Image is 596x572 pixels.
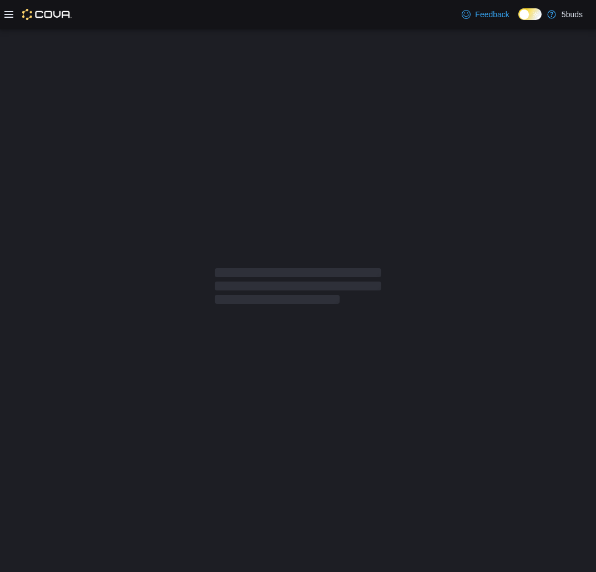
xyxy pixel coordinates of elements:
[457,3,513,26] a: Feedback
[475,9,509,20] span: Feedback
[215,270,381,306] span: Loading
[22,9,72,20] img: Cova
[518,20,519,21] span: Dark Mode
[518,8,542,20] input: Dark Mode
[562,8,583,21] p: 5buds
